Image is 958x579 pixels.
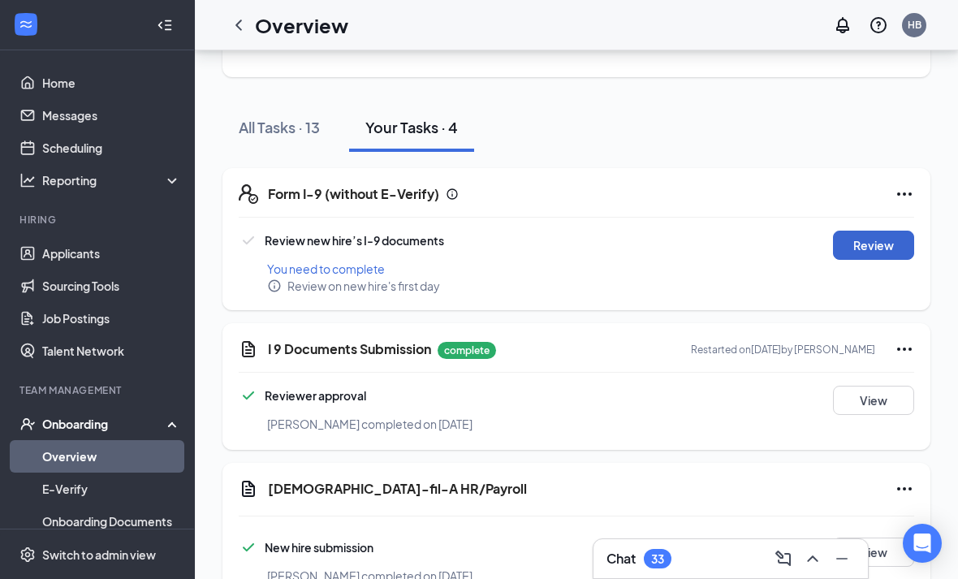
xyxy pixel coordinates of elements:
span: Review on new hire's first day [287,278,440,294]
svg: Info [267,279,282,293]
button: ComposeMessage [770,546,796,572]
svg: Ellipses [895,479,914,499]
div: HB [908,18,921,32]
a: Onboarding Documents [42,505,181,538]
svg: QuestionInfo [869,15,888,35]
a: Overview [42,440,181,473]
span: Review new hire’s I-9 documents [265,233,444,248]
svg: Analysis [19,172,36,188]
h5: I 9 Documents Submission [268,340,431,358]
h5: [DEMOGRAPHIC_DATA]-fil-A HR/Payroll [268,480,527,498]
p: Restarted on [DATE] by [PERSON_NAME] [691,343,875,356]
svg: Settings [19,547,36,563]
div: Team Management [19,383,178,397]
svg: CustomFormIcon [239,339,258,359]
div: Hiring [19,213,178,227]
span: [PERSON_NAME] completed on [DATE] [267,417,473,431]
svg: WorkstreamLogo [18,16,34,32]
a: Sourcing Tools [42,270,181,302]
button: Minimize [829,546,855,572]
a: Applicants [42,237,181,270]
a: Scheduling [42,132,181,164]
svg: Ellipses [895,184,914,204]
button: View [833,386,914,415]
p: complete [438,342,496,359]
svg: ChevronLeft [229,15,248,35]
a: Messages [42,99,181,132]
div: All Tasks · 13 [239,117,320,137]
h1: Overview [255,11,348,39]
span: You need to complete [267,261,385,276]
button: ChevronUp [800,546,826,572]
a: Talent Network [42,335,181,367]
svg: ComposeMessage [774,549,793,568]
a: Job Postings [42,302,181,335]
span: New hire submission [265,540,373,555]
div: Open Intercom Messenger [903,524,942,563]
span: Reviewer approval [265,388,366,403]
a: Home [42,67,181,99]
div: Your Tasks · 4 [365,117,458,137]
svg: Info [446,188,459,201]
button: Review [833,231,914,260]
h3: Chat [606,550,636,568]
svg: Notifications [833,15,852,35]
svg: Checkmark [239,538,258,557]
svg: Document [239,479,258,499]
svg: Minimize [832,549,852,568]
svg: UserCheck [19,416,36,432]
a: E-Verify [42,473,181,505]
svg: ChevronUp [803,549,822,568]
div: Onboarding [42,416,167,432]
div: 33 [651,552,664,566]
svg: Checkmark [239,386,258,405]
button: View [833,538,914,567]
svg: FormI9EVerifyIcon [239,184,258,204]
div: Switch to admin view [42,547,156,563]
div: Reporting [42,172,182,188]
h5: Form I-9 (without E-Verify) [268,185,439,203]
svg: Ellipses [895,339,914,359]
svg: Checkmark [239,231,258,250]
svg: Collapse [157,17,173,33]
